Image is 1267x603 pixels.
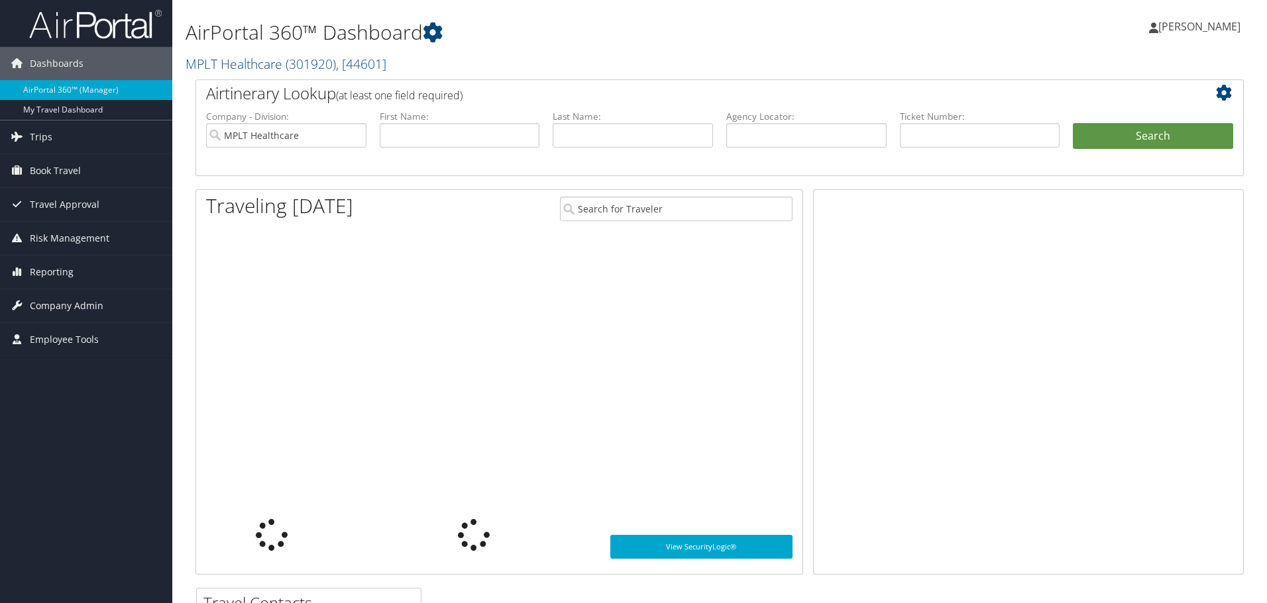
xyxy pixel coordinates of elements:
[380,110,540,123] label: First Name:
[186,19,898,46] h1: AirPortal 360™ Dashboard
[726,110,887,123] label: Agency Locator:
[186,55,386,73] a: MPLT Healthcare
[336,55,386,73] span: , [ 44601 ]
[553,110,713,123] label: Last Name:
[206,82,1146,105] h2: Airtinerary Lookup
[30,323,99,356] span: Employee Tools
[30,120,52,154] span: Trips
[30,47,83,80] span: Dashboards
[610,535,793,559] a: View SecurityLogic®
[29,9,162,40] img: airportal-logo.png
[30,188,99,221] span: Travel Approval
[206,192,353,220] h1: Traveling [DATE]
[30,289,103,322] span: Company Admin
[1073,123,1233,150] button: Search
[560,197,793,221] input: Search for Traveler
[336,88,463,103] span: (at least one field required)
[30,222,109,255] span: Risk Management
[1158,19,1240,34] span: [PERSON_NAME]
[286,55,336,73] span: ( 301920 )
[900,110,1060,123] label: Ticket Number:
[206,110,366,123] label: Company - Division:
[30,154,81,187] span: Book Travel
[1149,7,1254,46] a: [PERSON_NAME]
[30,255,74,289] span: Reporting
